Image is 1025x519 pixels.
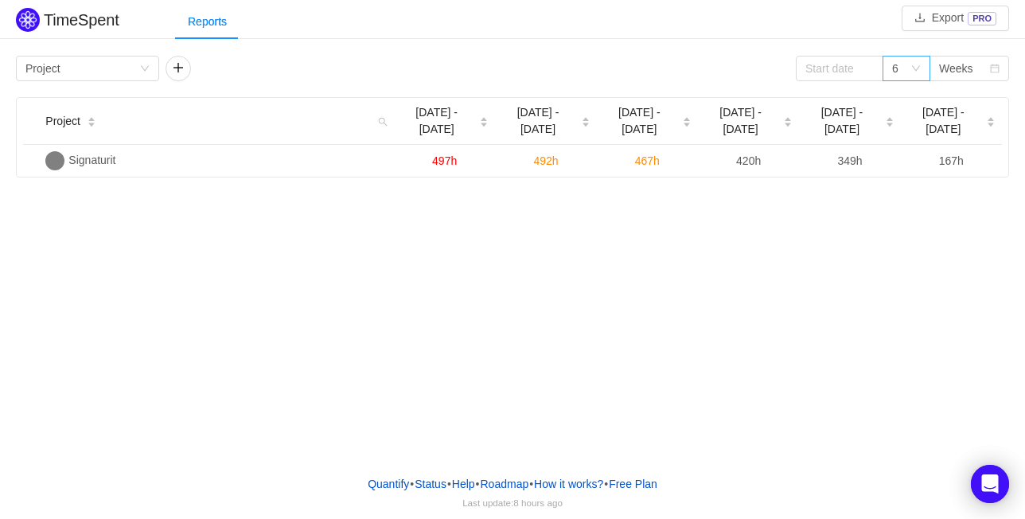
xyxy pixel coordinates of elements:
[987,115,996,119] i: icon: caret-up
[885,115,894,119] i: icon: caret-up
[608,472,658,496] button: Free Plan
[16,8,40,32] img: Quantify logo
[480,115,489,119] i: icon: caret-up
[682,115,691,119] i: icon: caret-up
[414,472,447,496] a: Status
[603,104,676,138] span: [DATE] - [DATE]
[939,57,973,80] div: Weeks
[68,154,115,166] span: Signaturit
[784,115,793,119] i: icon: caret-up
[372,98,394,144] i: icon: search
[480,121,489,126] i: icon: caret-down
[25,57,60,80] div: Project
[704,104,777,138] span: [DATE] - [DATE]
[837,154,862,167] span: 349h
[447,478,451,490] span: •
[175,4,240,40] div: Reports
[529,478,533,490] span: •
[462,498,563,508] span: Last update:
[986,115,996,126] div: Sort
[480,472,530,496] a: Roadmap
[367,472,410,496] a: Quantify
[45,113,80,130] span: Project
[990,64,1000,75] i: icon: calendar
[410,478,414,490] span: •
[907,104,980,138] span: [DATE] - [DATE]
[581,115,590,119] i: icon: caret-up
[87,115,96,126] div: Sort
[400,104,473,138] span: [DATE] - [DATE]
[784,121,793,126] i: icon: caret-down
[971,465,1009,503] div: Open Intercom Messenger
[736,154,761,167] span: 420h
[581,115,590,126] div: Sort
[533,472,604,496] button: How it works?
[581,121,590,126] i: icon: caret-down
[635,154,660,167] span: 467h
[902,6,1009,31] button: icon: downloadExportPRO
[987,121,996,126] i: icon: caret-down
[166,56,191,81] button: icon: plus
[501,104,574,138] span: [DATE] - [DATE]
[911,64,921,75] i: icon: down
[682,115,692,126] div: Sort
[476,478,480,490] span: •
[796,56,883,81] input: Start date
[682,121,691,126] i: icon: caret-down
[783,115,793,126] div: Sort
[479,115,489,126] div: Sort
[604,478,608,490] span: •
[885,121,894,126] i: icon: caret-down
[45,151,64,170] img: S
[805,104,878,138] span: [DATE] - [DATE]
[44,11,119,29] h2: TimeSpent
[87,115,95,119] i: icon: caret-up
[140,64,150,75] i: icon: down
[432,154,457,167] span: 497h
[533,154,558,167] span: 492h
[939,154,964,167] span: 167h
[513,498,563,508] span: 8 hours ago
[87,121,95,126] i: icon: caret-down
[885,115,894,126] div: Sort
[451,472,476,496] a: Help
[892,57,898,80] div: 6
